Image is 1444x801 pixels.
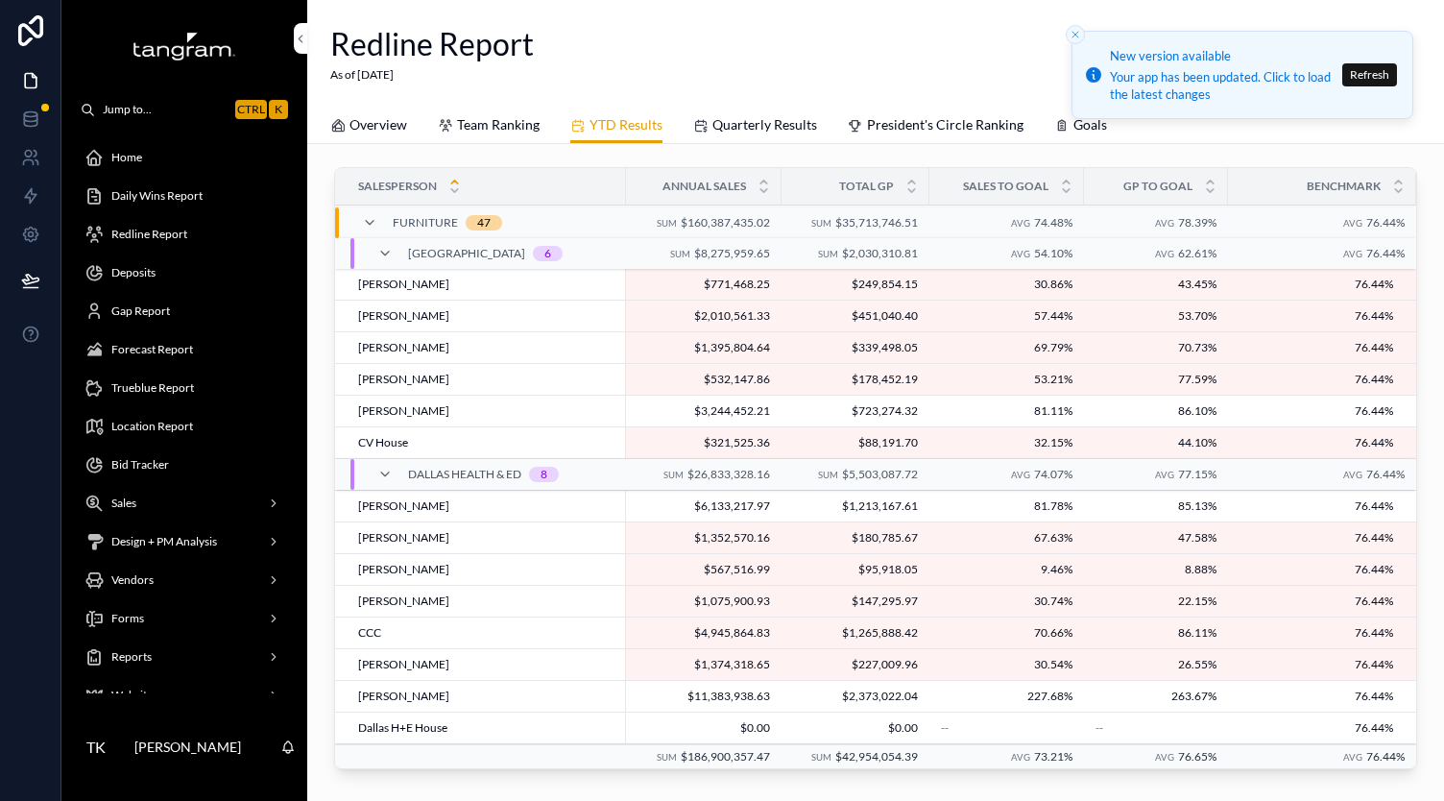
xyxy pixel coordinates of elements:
[638,277,770,292] span: $771,468.25
[793,403,918,419] a: $723,274.32
[793,372,918,387] span: $178,452.19
[793,594,918,609] a: $147,295.97
[1110,68,1336,103] div: Your app has been updated. Click to load the latest changes
[1095,689,1216,704] a: 263.67%
[941,720,1072,736] a: --
[811,752,831,763] small: Sum
[134,738,241,757] p: [PERSON_NAME]
[963,179,1048,194] span: Sales to Goal
[793,530,918,546] a: $180,785.67
[793,435,918,450] span: $88,191.70
[941,308,1072,324] span: 57.44%
[941,372,1072,387] a: 53.21%
[73,563,296,597] a: Vendors
[1307,179,1381,194] span: Benchmark
[941,625,1072,641] span: 70.66%
[1095,340,1216,355] a: 70.73%
[73,448,296,482] a: Bid Tracker
[1228,403,1393,419] a: 76.44%
[793,277,918,292] span: $249,854.15
[793,340,918,355] span: $339,498.05
[73,524,296,559] a: Design + PM Analysis
[1366,467,1405,481] span: 76.44%
[1228,340,1393,355] a: 76.44%
[1178,245,1216,259] span: 62.61%
[1178,214,1216,229] span: 78.39%
[1095,625,1216,641] span: 86.11%
[1228,530,1393,546] span: 76.44%
[358,530,614,546] a: [PERSON_NAME]
[793,498,918,514] a: $1,213,167.61
[1366,749,1405,764] span: 76.44%
[681,749,770,764] span: $186,900,357.47
[1095,403,1216,419] a: 86.10%
[358,720,447,736] span: ­Dallas H+E House
[793,657,918,672] a: $227,009.96
[848,108,1023,146] a: President's Circle Ranking
[638,498,770,514] a: $6,133,217.97
[638,594,770,609] a: $1,075,900.93
[941,562,1072,577] span: 9.46%
[111,688,153,703] span: Website
[358,277,449,292] span: [PERSON_NAME]
[73,294,296,328] a: Gap Report
[638,530,770,546] a: $1,352,570.16
[1095,594,1216,609] a: 22.15%
[941,594,1072,609] a: 30.74%
[793,720,918,736] span: $0.00
[103,102,228,117] span: Jump to...
[358,657,614,672] a: [PERSON_NAME]
[1095,498,1216,514] a: 85.13%
[811,217,831,228] small: Sum
[1066,25,1085,44] button: Close toast
[1228,720,1393,736] a: 76.44%
[1073,115,1107,134] span: Goals
[793,689,918,704] span: $2,373,022.04
[1343,752,1362,763] small: Avg
[638,435,770,450] a: $321,525.36
[1095,435,1216,450] span: 44.10%
[111,188,203,204] span: Daily Wins Report
[842,245,918,259] span: $2,030,310.81
[839,179,894,194] span: Total GP
[1228,372,1393,387] a: 76.44%
[111,572,154,588] span: Vendors
[638,308,770,324] span: $2,010,561.33
[358,277,614,292] a: [PERSON_NAME]
[1095,562,1216,577] a: 8.88%
[638,403,770,419] a: $3,244,452.21
[358,340,614,355] a: [PERSON_NAME]
[358,689,614,704] a: [PERSON_NAME]
[1228,562,1393,577] span: 76.44%
[941,403,1072,419] a: 81.11%
[358,308,614,324] a: [PERSON_NAME]
[818,470,838,480] small: Sum
[670,248,690,258] small: Sum
[694,245,770,259] span: $8,275,959.65
[638,657,770,672] a: $1,374,318.65
[1228,594,1393,609] a: 76.44%
[1034,245,1072,259] span: 54.10%
[330,66,534,84] span: As of [DATE]
[358,498,614,514] a: [PERSON_NAME]
[358,308,449,324] span: [PERSON_NAME]
[1155,470,1174,480] small: Avg
[349,115,407,134] span: Overview
[1178,749,1216,764] span: 76.65%
[941,277,1072,292] a: 30.86%
[638,689,770,704] a: $11,383,938.63
[662,179,746,194] span: Annual Sales
[657,752,677,763] small: Sum
[638,720,770,736] a: $0.00
[358,498,449,514] span: [PERSON_NAME]
[638,340,770,355] a: $1,395,804.64
[541,467,547,482] div: 8
[570,108,662,144] a: YTD Results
